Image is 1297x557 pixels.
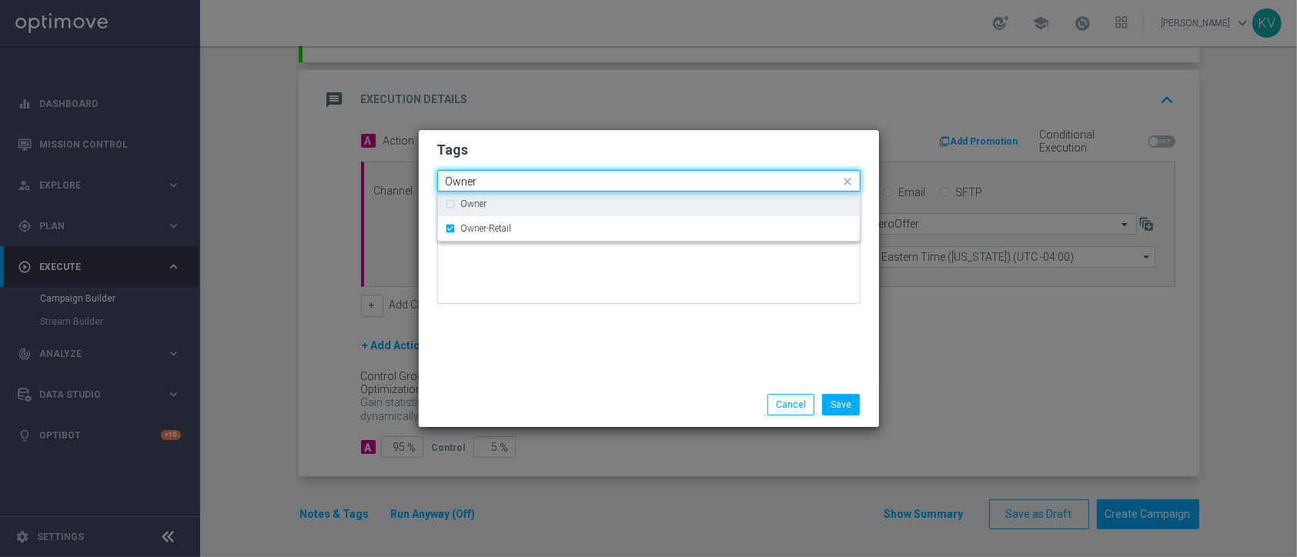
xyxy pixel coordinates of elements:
button: Save [822,394,860,415]
div: Owner-Retail [446,216,852,241]
label: Owner [461,199,487,208]
button: Cancel [767,394,814,415]
h2: Tags [437,141,861,159]
ng-select: Live, Owner-Retail [437,170,861,192]
div: Owner [446,192,852,216]
ng-dropdown-panel: Options list [437,192,861,242]
label: Owner-Retail [461,224,512,233]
